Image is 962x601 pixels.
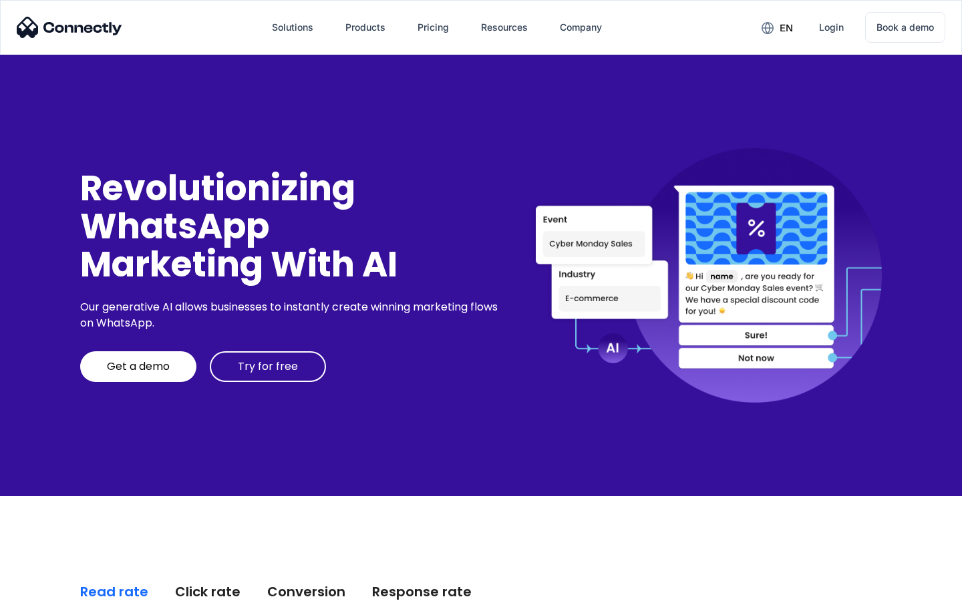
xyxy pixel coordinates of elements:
div: Read rate [80,582,148,601]
a: Book a demo [865,12,945,43]
div: Company [560,18,602,37]
div: Revolutionizing WhatsApp Marketing With AI [80,169,502,284]
a: Try for free [210,351,326,382]
div: Pricing [418,18,449,37]
div: Get a demo [107,360,170,373]
div: Our generative AI allows businesses to instantly create winning marketing flows on WhatsApp. [80,299,502,331]
div: Response rate [372,582,472,601]
div: Resources [481,18,528,37]
div: Login [819,18,844,37]
div: Solutions [272,18,313,37]
a: Get a demo [80,351,196,382]
a: Login [808,11,854,43]
img: Connectly Logo [17,17,122,38]
a: Pricing [407,11,460,43]
div: Click rate [175,582,240,601]
div: en [780,19,793,37]
div: Products [345,18,385,37]
div: Try for free [238,360,298,373]
div: Conversion [267,582,345,601]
